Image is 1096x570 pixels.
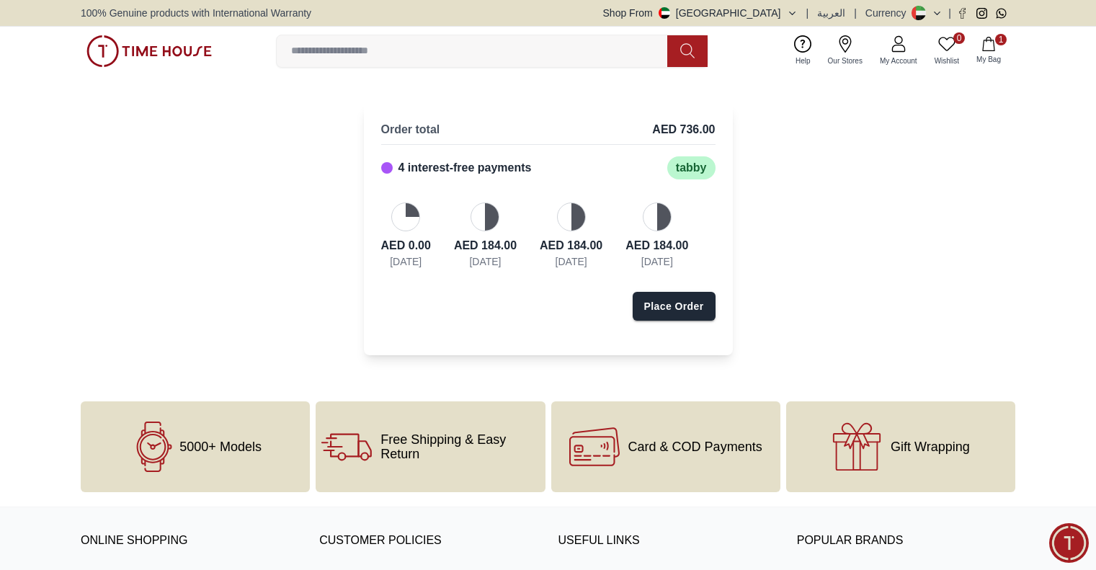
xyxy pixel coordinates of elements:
h3: ONLINE SHOPPING [81,530,299,552]
button: العربية [817,6,845,20]
div: AED 184.00 [625,237,688,254]
span: | [806,6,809,20]
button: Place Order [633,292,716,321]
div: Chat Widget [1049,523,1089,563]
span: Wishlist [929,55,965,66]
span: 1 [995,34,1007,45]
span: Card & COD Payments [628,440,762,454]
button: 1My Bag [968,34,1010,68]
a: Facebook [957,8,968,19]
button: Shop From[GEOGRAPHIC_DATA] [603,6,798,20]
span: Order total [381,121,440,138]
img: United Arab Emirates [659,7,670,19]
h3: CUSTOMER POLICIES [319,530,538,552]
a: Instagram [976,8,987,19]
span: | [948,6,951,20]
span: 0 [953,32,965,44]
span: 100% Genuine products with International Warranty [81,6,311,20]
span: Help [790,55,816,66]
div: [DATE] [390,254,422,269]
a: Our Stores [819,32,871,69]
div: AED 184.00 [540,237,602,254]
div: Currency [865,6,912,20]
a: 0Wishlist [926,32,968,69]
div: [DATE] [469,254,501,269]
span: My Account [874,55,923,66]
h3: USEFUL LINKS [558,530,777,552]
div: AED 184.00 [454,237,517,254]
div: 4 interest-free payments [398,159,532,177]
div: AED 0.00 [381,237,431,254]
span: AED 736.00 [652,121,715,138]
span: | [854,6,857,20]
span: Free Shipping & Easy Return [380,432,539,461]
span: My Bag [971,54,1007,65]
div: [DATE] [556,254,587,269]
h3: Popular Brands [797,530,1015,552]
div: tabby [667,156,716,179]
span: Our Stores [822,55,868,66]
img: ... [86,35,212,67]
div: Place Order [644,299,704,313]
span: 5000+ Models [179,440,262,454]
div: [DATE] [641,254,673,269]
a: Whatsapp [996,8,1007,19]
a: Help [787,32,819,69]
span: Gift Wrapping [891,440,970,454]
